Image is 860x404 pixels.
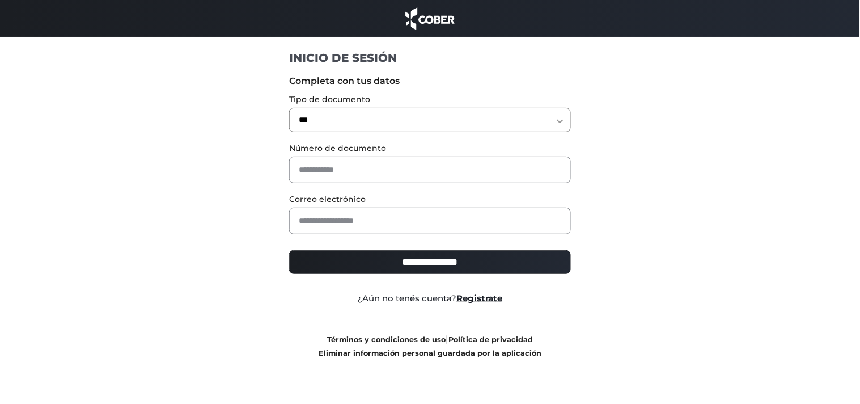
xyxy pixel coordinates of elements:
label: Completa con tus datos [289,74,571,88]
a: Registrate [457,293,503,304]
label: Correo electrónico [289,193,571,205]
a: Eliminar información personal guardada por la aplicación [319,349,541,357]
img: cober_marca.png [403,6,458,31]
a: Términos y condiciones de uso [327,335,446,344]
h1: INICIO DE SESIÓN [289,51,571,65]
div: | [281,333,579,360]
label: Tipo de documento [289,94,571,106]
a: Política de privacidad [448,335,533,344]
div: ¿Aún no tenés cuenta? [281,292,579,305]
label: Número de documento [289,142,571,154]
